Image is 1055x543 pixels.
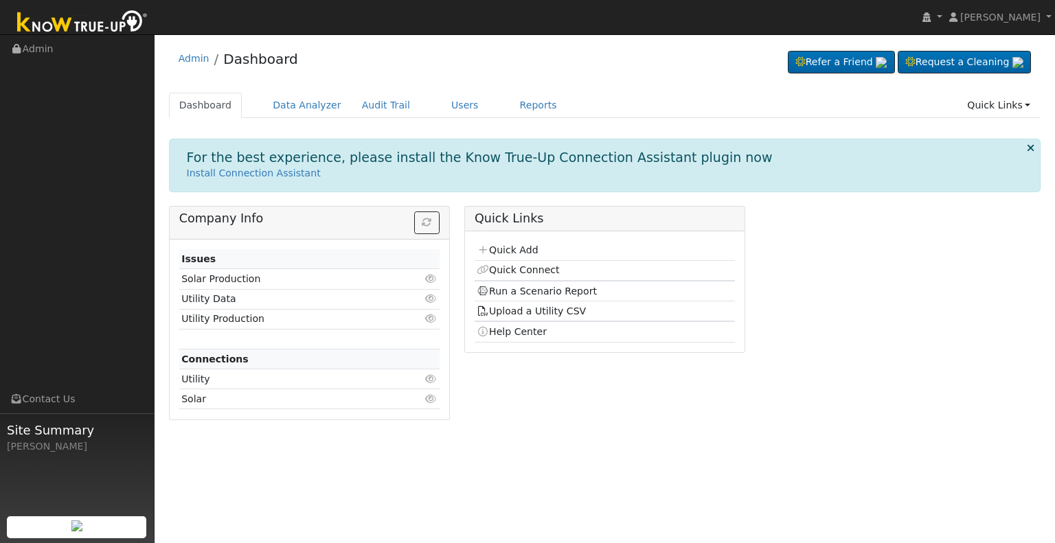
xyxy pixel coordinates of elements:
a: Quick Add [477,244,538,255]
a: Upload a Utility CSV [477,305,586,316]
a: Audit Trail [352,93,420,118]
td: Utility [179,369,398,389]
a: Reports [510,93,567,118]
h5: Quick Links [475,211,735,226]
a: Data Analyzer [262,93,352,118]
span: Site Summary [7,421,147,439]
div: [PERSON_NAME] [7,439,147,454]
i: Click to view [425,294,438,303]
a: Refer a Friend [788,51,895,74]
td: Utility Data [179,289,398,309]
strong: Issues [181,253,216,264]
a: Dashboard [169,93,242,118]
i: Click to view [425,394,438,404]
td: Utility Production [179,309,398,329]
img: retrieve [876,57,887,68]
a: Quick Connect [477,264,559,275]
i: Click to view [425,274,438,284]
img: retrieve [1012,57,1023,68]
i: Click to view [425,374,438,384]
a: Dashboard [223,51,298,67]
a: Help Center [477,326,547,337]
h1: For the best experience, please install the Know True-Up Connection Assistant plugin now [187,150,773,165]
strong: Connections [181,354,249,365]
i: Click to view [425,314,438,323]
a: Run a Scenario Report [477,286,597,297]
span: [PERSON_NAME] [960,12,1041,23]
a: Admin [179,53,209,64]
a: Install Connection Assistant [187,167,321,178]
a: Quick Links [957,93,1041,118]
img: retrieve [71,520,82,531]
td: Solar [179,389,398,409]
a: Users [441,93,489,118]
img: Know True-Up [10,8,155,38]
h5: Company Info [179,211,440,226]
a: Request a Cleaning [898,51,1031,74]
td: Solar Production [179,269,398,289]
